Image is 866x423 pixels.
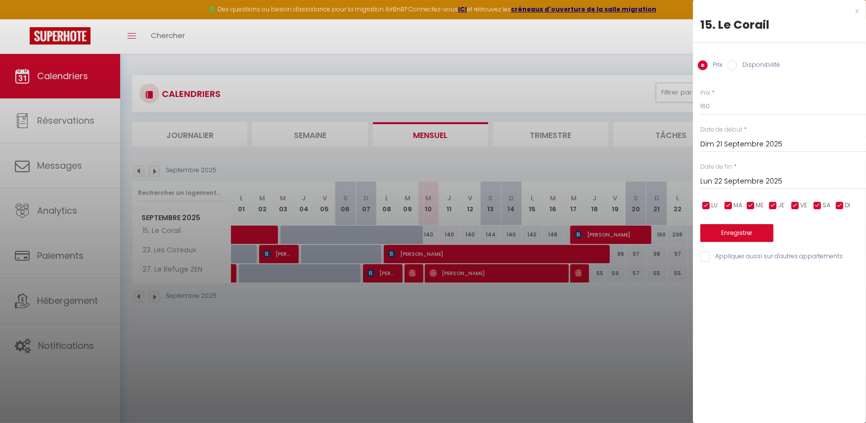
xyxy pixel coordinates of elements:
button: Enregistrer [700,224,774,242]
label: Date de début [700,125,742,135]
label: Date de fin [700,162,732,172]
label: Prix [708,60,723,71]
span: SA [822,201,830,210]
span: ME [756,201,764,210]
div: x [693,5,859,17]
button: Ouvrir le widget de chat LiveChat [8,4,38,34]
span: VE [800,201,807,210]
label: Disponibilité [737,60,780,71]
span: LU [711,201,718,210]
label: Prix [700,89,710,98]
span: MA [733,201,742,210]
span: JE [778,201,784,210]
div: 15. Le Corail [700,17,859,33]
span: DI [845,201,850,210]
